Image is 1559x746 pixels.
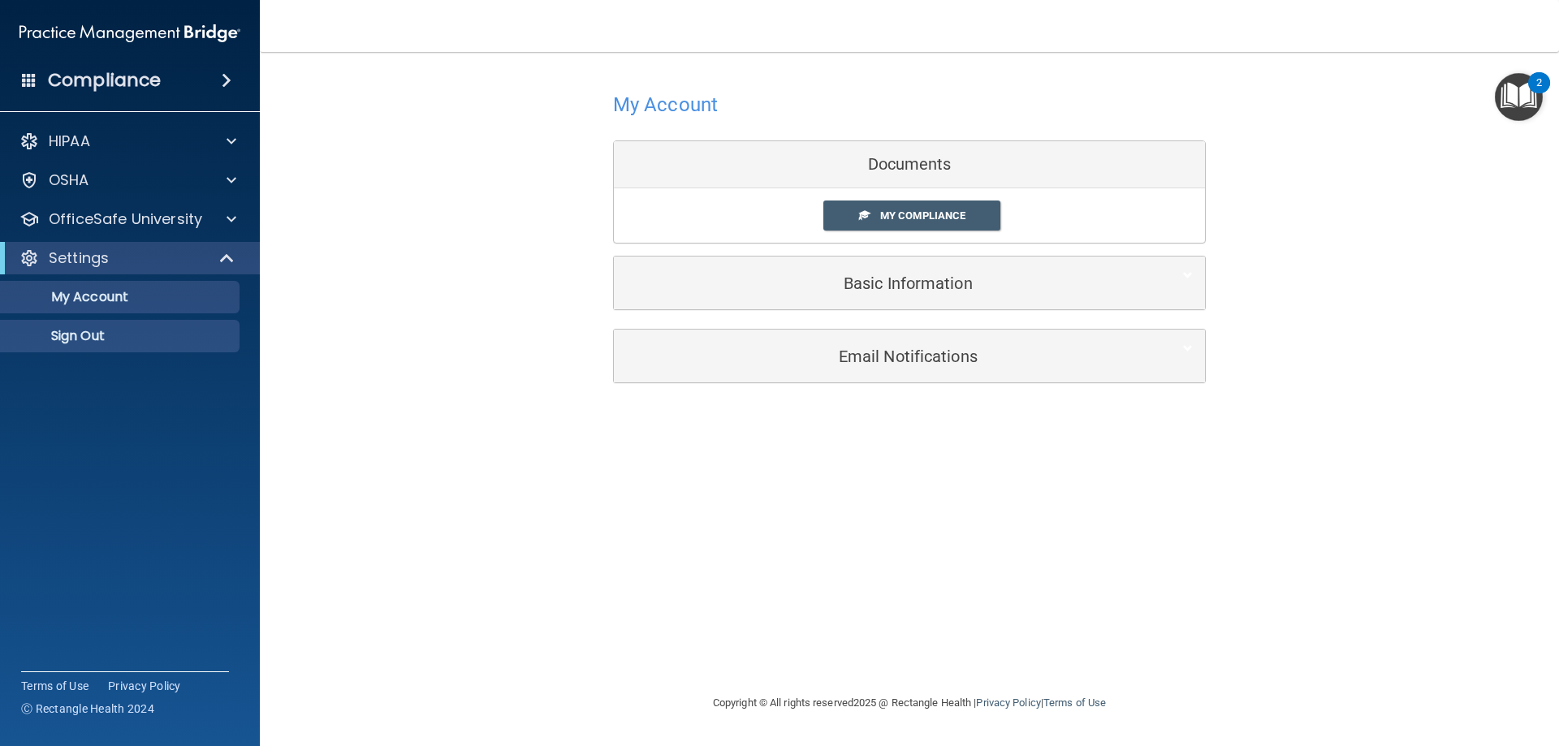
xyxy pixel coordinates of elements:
h4: Compliance [48,69,161,92]
p: Settings [49,248,109,268]
p: HIPAA [49,132,90,151]
div: 2 [1536,83,1542,104]
p: Sign Out [11,328,232,344]
p: My Account [11,289,232,305]
p: OSHA [49,170,89,190]
h5: Basic Information [626,274,1143,292]
h4: My Account [613,94,718,115]
a: Settings [19,248,235,268]
a: Terms of Use [1043,696,1106,709]
a: Email Notifications [626,338,1193,374]
span: Ⓒ Rectangle Health 2024 [21,701,154,717]
a: OSHA [19,170,236,190]
iframe: Drift Widget Chat Controller [1278,631,1540,696]
a: HIPAA [19,132,236,151]
p: OfficeSafe University [49,209,202,229]
a: Basic Information [626,265,1193,301]
a: Terms of Use [21,678,89,694]
button: Open Resource Center, 2 new notifications [1495,73,1543,121]
div: Copyright © All rights reserved 2025 @ Rectangle Health | | [613,677,1206,729]
a: Privacy Policy [108,678,181,694]
a: OfficeSafe University [19,209,236,229]
h5: Email Notifications [626,347,1143,365]
div: Documents [614,141,1205,188]
a: Privacy Policy [976,696,1040,709]
span: My Compliance [880,209,965,222]
img: PMB logo [19,17,240,50]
